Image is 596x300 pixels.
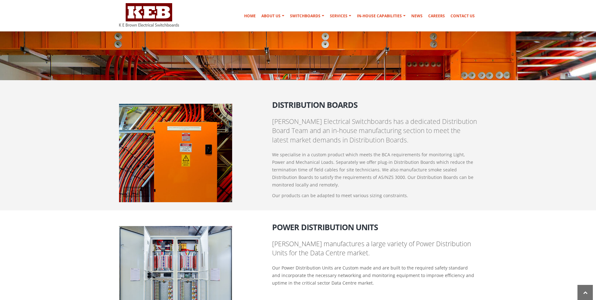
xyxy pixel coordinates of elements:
[409,10,425,22] a: News
[272,96,477,109] h2: Distribution Boards
[272,218,477,231] h2: Power Distribution Units
[354,10,408,22] a: In-house Capabilities
[448,10,477,22] a: Contact Us
[272,239,477,258] p: [PERSON_NAME] manufactures a large variety of Power Distribution Units for the Data Centre market.
[287,10,327,22] a: Switchboards
[119,3,179,27] img: K E Brown Electrical Switchboards
[272,264,477,287] p: Our Power Distribution Units are Custom made and are built to the required safety standard and in...
[259,10,287,22] a: About Us
[272,192,477,199] p: Our products can be adapted to meet various sizing constraints.
[327,10,354,22] a: Services
[272,151,477,189] p: We specialise in a custom product which meets the BCA requirements for monitoring Light, Power an...
[272,117,477,145] p: [PERSON_NAME] Electrical Switchboards has a dedicated Distribution Board Team and an in-house man...
[426,10,447,22] a: Careers
[242,10,258,22] a: Home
